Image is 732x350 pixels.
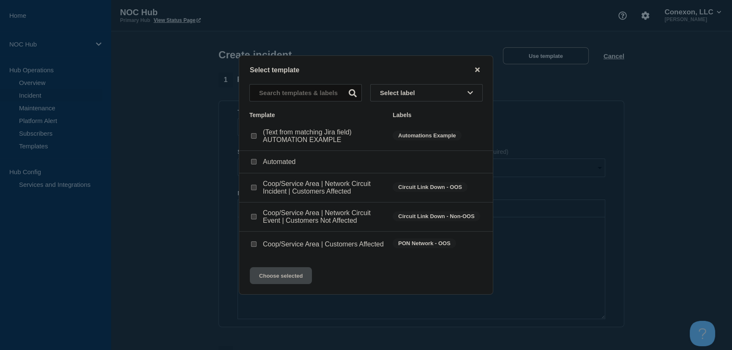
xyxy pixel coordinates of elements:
[251,159,257,164] input: Automated checkbox
[250,267,312,284] button: Choose selected
[251,214,257,219] input: Coop/Service Area | Network Circuit Event | Customers Not Affected checkbox
[263,241,384,248] p: Coop/Service Area | Customers Affected
[370,84,483,101] button: Select label
[251,185,257,190] input: Coop/Service Area | Network Circuit Incident | Customers Affected checkbox
[239,66,493,74] div: Select template
[249,84,362,101] input: Search templates & labels
[263,129,384,144] p: (Text from matching Jira field) AUTOMATION EXAMPLE
[263,180,384,195] p: Coop/Service Area | Network Circuit Incident | Customers Affected
[393,238,456,248] span: PON Network - OOS
[251,133,257,139] input: (Text from matching Jira field) AUTOMATION EXAMPLE checkbox
[393,182,467,192] span: Circuit Link Down - OOS
[251,241,257,247] input: Coop/Service Area | Customers Affected checkbox
[393,211,480,221] span: Circuit Link Down - Non-OOS
[249,112,384,118] div: Template
[393,131,462,140] span: Automations Example
[380,89,418,96] span: Select label
[263,209,384,224] p: Coop/Service Area | Network Circuit Event | Customers Not Affected
[263,158,295,166] p: Automated
[473,66,482,74] button: close button
[393,112,483,118] div: Labels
